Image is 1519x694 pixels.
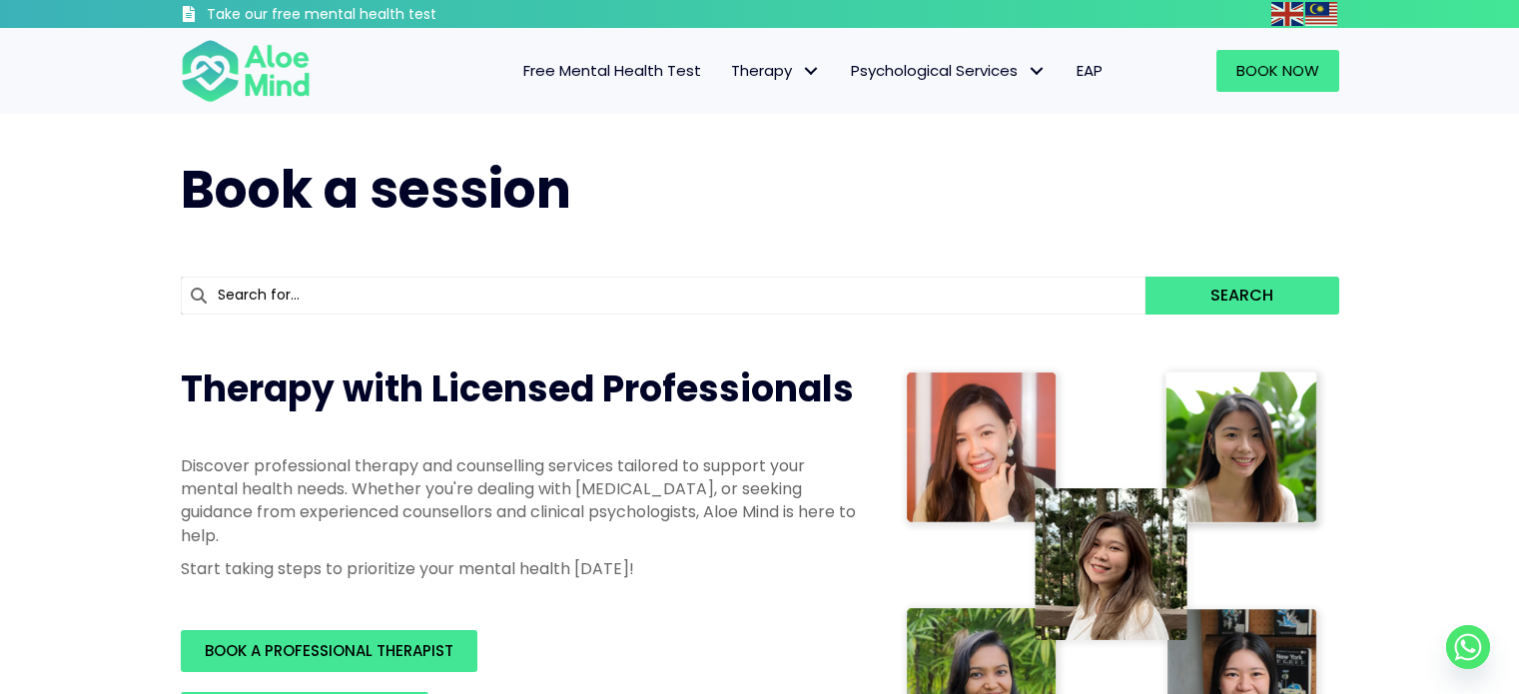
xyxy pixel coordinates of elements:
span: Psychological Services: submenu [1023,57,1052,86]
span: Therapy [731,60,821,81]
input: Search for... [181,277,1146,315]
span: Therapy with Licensed Professionals [181,363,854,414]
button: Search [1145,277,1338,315]
nav: Menu [337,50,1118,92]
span: Free Mental Health Test [523,60,701,81]
span: Therapy: submenu [797,57,826,86]
a: EAP [1062,50,1118,92]
a: Free Mental Health Test [508,50,716,92]
a: Psychological ServicesPsychological Services: submenu [836,50,1062,92]
h3: Take our free mental health test [207,5,543,25]
a: BOOK A PROFESSIONAL THERAPIST [181,630,477,672]
p: Start taking steps to prioritize your mental health [DATE]! [181,557,860,580]
img: ms [1305,2,1337,26]
a: Take our free mental health test [181,5,543,28]
img: en [1271,2,1303,26]
img: Aloe mind Logo [181,38,311,104]
a: English [1271,2,1305,25]
span: BOOK A PROFESSIONAL THERAPIST [205,640,453,661]
a: TherapyTherapy: submenu [716,50,836,92]
a: Whatsapp [1446,625,1490,669]
a: Malay [1305,2,1339,25]
span: Book Now [1236,60,1319,81]
span: Book a session [181,153,571,226]
a: Book Now [1216,50,1339,92]
span: EAP [1077,60,1103,81]
p: Discover professional therapy and counselling services tailored to support your mental health nee... [181,454,860,547]
span: Psychological Services [851,60,1047,81]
